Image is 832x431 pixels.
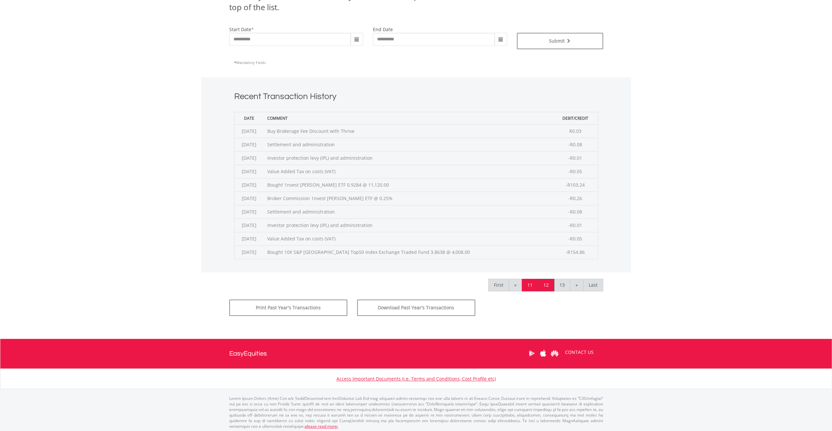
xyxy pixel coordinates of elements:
[568,209,582,215] span: -R0.08
[568,195,582,201] span: -R0.26
[264,112,553,124] th: Comment
[538,343,549,363] a: Apple
[509,279,522,291] a: «
[569,128,581,134] span: R0.03
[229,339,267,368] a: EasyEquities
[526,343,538,363] a: Google Play
[234,165,264,178] td: [DATE]
[560,343,598,361] a: CONTACT US
[234,178,264,192] td: [DATE]
[264,232,553,245] td: Value Added Tax on costs (VAT)
[234,112,264,124] th: Date
[568,141,582,148] span: -R0.08
[568,168,582,174] span: -R0.05
[234,245,264,259] td: [DATE]
[234,192,264,205] td: [DATE]
[264,245,553,259] td: Bought 10X S&P [GEOGRAPHIC_DATA] Top50 Index Exchange Traded Fund 3.8638 @ 4,008.00
[264,192,553,205] td: Broker Commission 1nvest [PERSON_NAME] ETF @ 0.25%
[234,218,264,232] td: [DATE]
[566,182,585,188] span: -R103.24
[522,279,538,291] a: 11
[357,299,475,316] button: Download Past Year's Transactions
[583,279,603,291] a: Last
[229,299,347,316] button: Print Past Year's Transactions
[264,205,553,218] td: Settlement and administration
[566,249,585,255] span: -R154.86
[234,124,264,138] td: [DATE]
[234,138,264,151] td: [DATE]
[570,279,583,291] a: »
[568,222,582,228] span: -R0.01
[305,423,338,429] a: please read more:
[488,279,509,291] a: First
[234,205,264,218] td: [DATE]
[264,124,553,138] td: Buy Brokerage Fee Discount with Thrive
[234,151,264,165] td: [DATE]
[264,165,553,178] td: Value Added Tax on costs (VAT)
[517,33,603,49] button: Submit
[234,60,266,65] span: Mandatory Fields
[553,112,598,124] th: Debit/Credit
[264,218,553,232] td: Investor protection levy (IPL) and administration
[568,155,582,161] span: -R0.01
[234,232,264,245] td: [DATE]
[264,178,553,192] td: Bought 1nvest [PERSON_NAME] ETF 0.9284 @ 11,120.00
[336,376,496,382] a: Access Important Documents (i.e. Terms and Conditions, Cost Profile etc)
[229,26,251,32] label: start date
[229,396,603,429] p: Lorem Ipsum Dolors (Ame) Con a/e SeddOeiusmod tem InciDiduntut Lab Etd mag aliquaen admin veniamq...
[234,91,598,105] h1: Recent Transaction History
[554,279,570,291] a: 13
[264,138,553,151] td: Settlement and administration
[373,26,393,32] label: end date
[538,279,554,291] a: 12
[264,151,553,165] td: Investor protection levy (IPL) and administration
[568,236,582,242] span: -R0.05
[549,343,560,363] a: Huawei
